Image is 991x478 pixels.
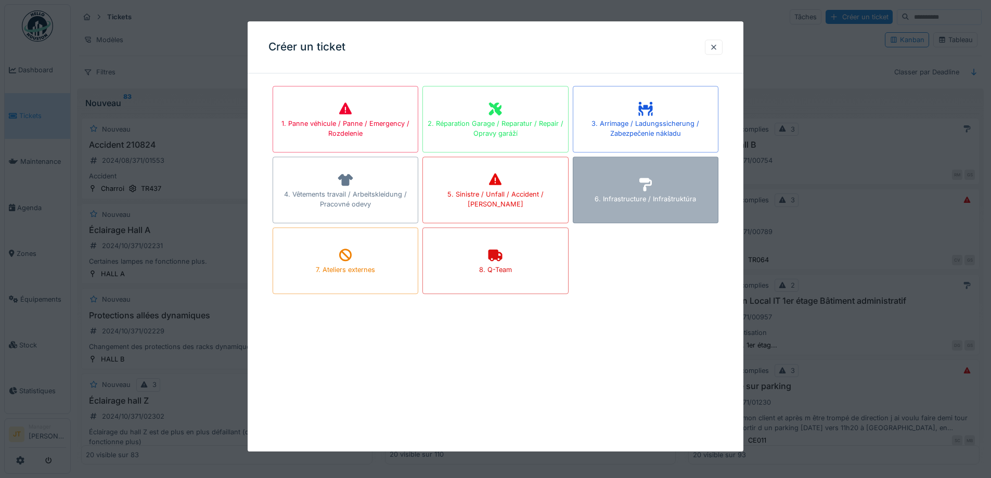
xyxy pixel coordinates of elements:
div: 3. Arrimage / Ladungssicherung / Zabezpečenie nákladu [573,119,718,138]
div: 5. Sinistre / Unfall / Accident / [PERSON_NAME] [423,189,568,209]
div: 6. Infrastructure / Infraštruktúra [595,195,696,204]
h3: Créer un ticket [268,41,345,54]
div: 2. Réparation Garage / Reparatur / Repair / Opravy garáží [423,119,568,138]
div: 4. Vêtements travail / Arbeitskleidung / Pracovné odevy [273,189,418,209]
div: 7. Ateliers externes [316,265,375,275]
div: 1. Panne véhicule / Panne / Emergency / Rozdelenie [273,119,418,138]
div: 8. Q-Team [479,265,512,275]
